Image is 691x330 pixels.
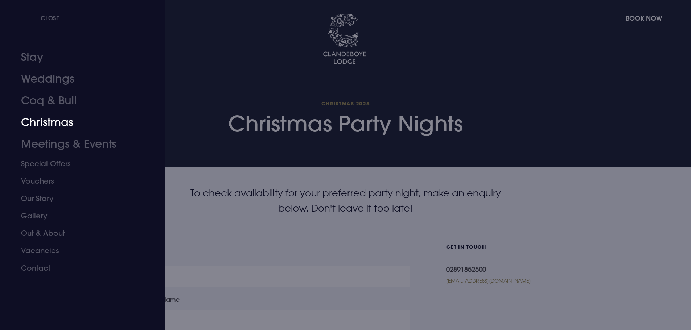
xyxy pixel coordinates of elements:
[22,11,59,25] button: Close
[21,242,136,259] a: Vacancies
[21,155,136,172] a: Special Offers
[21,46,136,68] a: Stay
[21,207,136,225] a: Gallery
[41,14,59,22] span: Close
[21,225,136,242] a: Out & About
[21,90,136,112] a: Coq & Bull
[21,172,136,190] a: Vouchers
[21,133,136,155] a: Meetings & Events
[21,68,136,90] a: Weddings
[21,112,136,133] a: Christmas
[21,190,136,207] a: Our Story
[21,259,136,277] a: Contact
